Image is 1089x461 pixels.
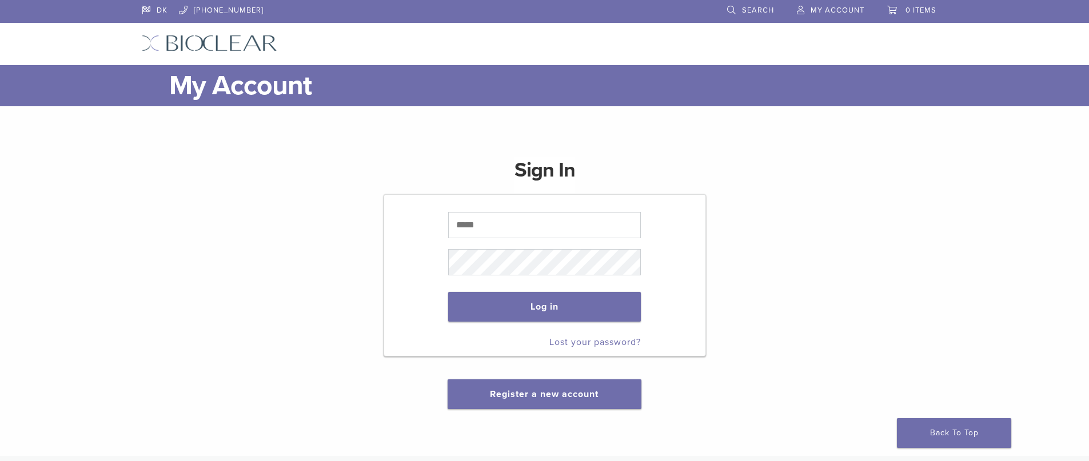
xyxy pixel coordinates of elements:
button: Register a new account [448,379,641,409]
button: Log in [448,292,641,322]
a: Lost your password? [549,336,641,348]
span: 0 items [905,6,936,15]
h1: My Account [169,65,948,106]
h1: Sign In [514,157,575,193]
a: Back To Top [897,418,1011,448]
span: Search [742,6,774,15]
a: Register a new account [490,388,599,400]
img: Bioclear [142,35,277,51]
span: My Account [811,6,864,15]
